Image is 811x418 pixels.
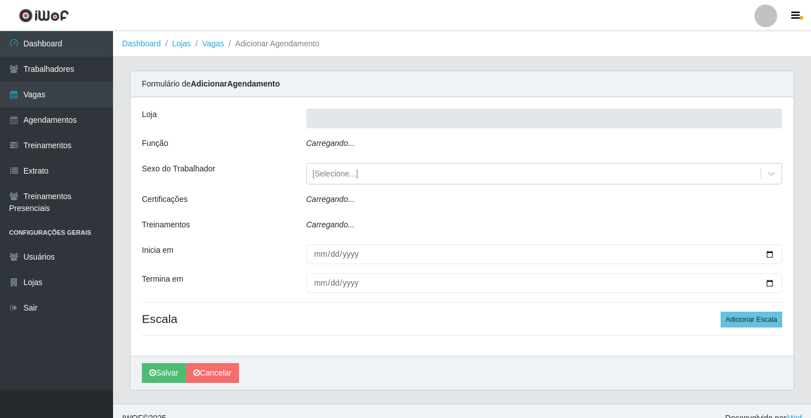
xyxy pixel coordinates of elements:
[142,163,215,175] label: Sexo do Trabalhador
[142,273,183,285] label: Termina em
[186,363,239,383] a: Cancelar
[172,39,190,48] a: Lojas
[142,109,157,120] label: Loja
[224,38,319,50] li: Adicionar Agendamento
[113,31,811,57] nav: breadcrumb
[142,312,782,326] h4: Escala
[721,312,782,327] button: Adicionar Escala
[122,39,161,48] a: Dashboard
[142,363,186,383] button: Salvar
[131,71,793,97] div: Formulário de
[142,219,190,231] label: Treinamentos
[306,244,782,264] input: 00/00/0000
[313,168,358,180] div: [Selecione...]
[306,220,355,229] i: Carregando...
[142,193,188,205] label: Certificações
[306,273,782,293] input: 00/00/0000
[190,79,280,88] strong: Adicionar Agendamento
[19,8,69,23] img: CoreUI Logo
[142,137,168,149] label: Função
[202,39,224,48] a: Vagas
[306,195,355,204] i: Carregando...
[306,139,355,148] i: Carregando...
[142,244,174,256] label: Inicia em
